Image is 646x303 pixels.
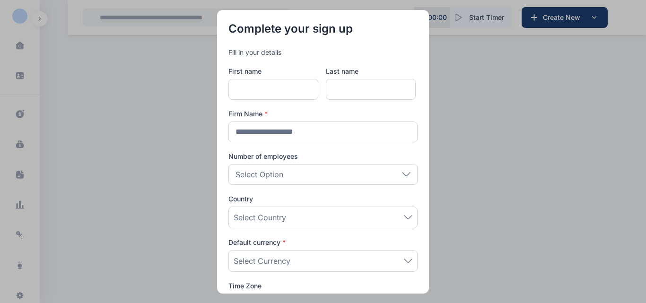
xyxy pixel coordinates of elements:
[236,169,283,180] p: Select Option
[228,21,418,36] p: Complete your sign up
[234,212,286,223] span: Select Country
[228,48,418,57] p: Fill in your details
[326,67,416,76] label: Last name
[234,255,290,267] span: Select Currency
[228,194,253,204] span: Country
[228,152,418,161] label: Number of employees
[228,109,418,119] label: Firm Name
[228,67,318,76] label: First name
[228,281,262,291] span: Time Zone
[228,238,286,247] span: Default currency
